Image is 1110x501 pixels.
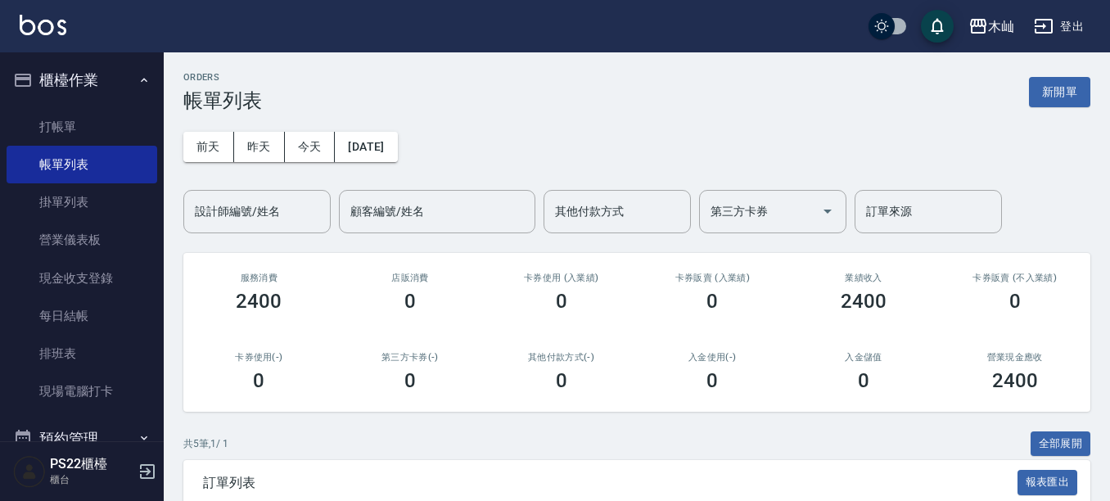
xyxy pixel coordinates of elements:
button: 登出 [1027,11,1090,42]
a: 新開單 [1029,83,1090,99]
h2: 入金使用(-) [657,352,769,363]
h2: 第三方卡券(-) [354,352,467,363]
a: 帳單列表 [7,146,157,183]
h2: 營業現金應收 [959,352,1071,363]
img: Logo [20,15,66,35]
h3: 0 [404,369,416,392]
button: 昨天 [234,132,285,162]
h3: 服務消費 [203,273,315,283]
button: 今天 [285,132,336,162]
a: 報表匯出 [1018,474,1078,490]
button: 木屾 [962,10,1021,43]
img: Person [13,455,46,488]
h3: 0 [404,290,416,313]
h2: 店販消費 [354,273,467,283]
h3: 0 [706,369,718,392]
button: save [921,10,954,43]
h2: 卡券販賣 (不入業績) [959,273,1071,283]
span: 訂單列表 [203,475,1018,491]
a: 營業儀表板 [7,221,157,259]
div: 木屾 [988,16,1014,37]
a: 打帳單 [7,108,157,146]
h3: 0 [706,290,718,313]
p: 櫃台 [50,472,133,487]
button: 全部展開 [1031,431,1091,457]
h3: 帳單列表 [183,89,262,112]
h2: ORDERS [183,72,262,83]
h2: 卡券使用 (入業績) [505,273,617,283]
button: [DATE] [335,132,397,162]
button: 新開單 [1029,77,1090,107]
h3: 2400 [841,290,887,313]
h2: 業績收入 [808,273,920,283]
a: 掛單列表 [7,183,157,221]
h5: PS22櫃檯 [50,456,133,472]
a: 現金收支登錄 [7,260,157,297]
button: 前天 [183,132,234,162]
h2: 卡券使用(-) [203,352,315,363]
button: 預約管理 [7,417,157,460]
h3: 0 [253,369,264,392]
button: 櫃檯作業 [7,59,157,102]
h3: 0 [1009,290,1021,313]
h2: 卡券販賣 (入業績) [657,273,769,283]
h2: 入金儲值 [808,352,920,363]
a: 排班表 [7,335,157,372]
h3: 0 [556,369,567,392]
h3: 2400 [236,290,282,313]
h3: 0 [858,369,869,392]
button: Open [814,198,841,224]
h3: 0 [556,290,567,313]
a: 每日結帳 [7,297,157,335]
h3: 2400 [992,369,1038,392]
button: 報表匯出 [1018,470,1078,495]
h2: 其他付款方式(-) [505,352,617,363]
a: 現場電腦打卡 [7,372,157,410]
p: 共 5 筆, 1 / 1 [183,436,228,451]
